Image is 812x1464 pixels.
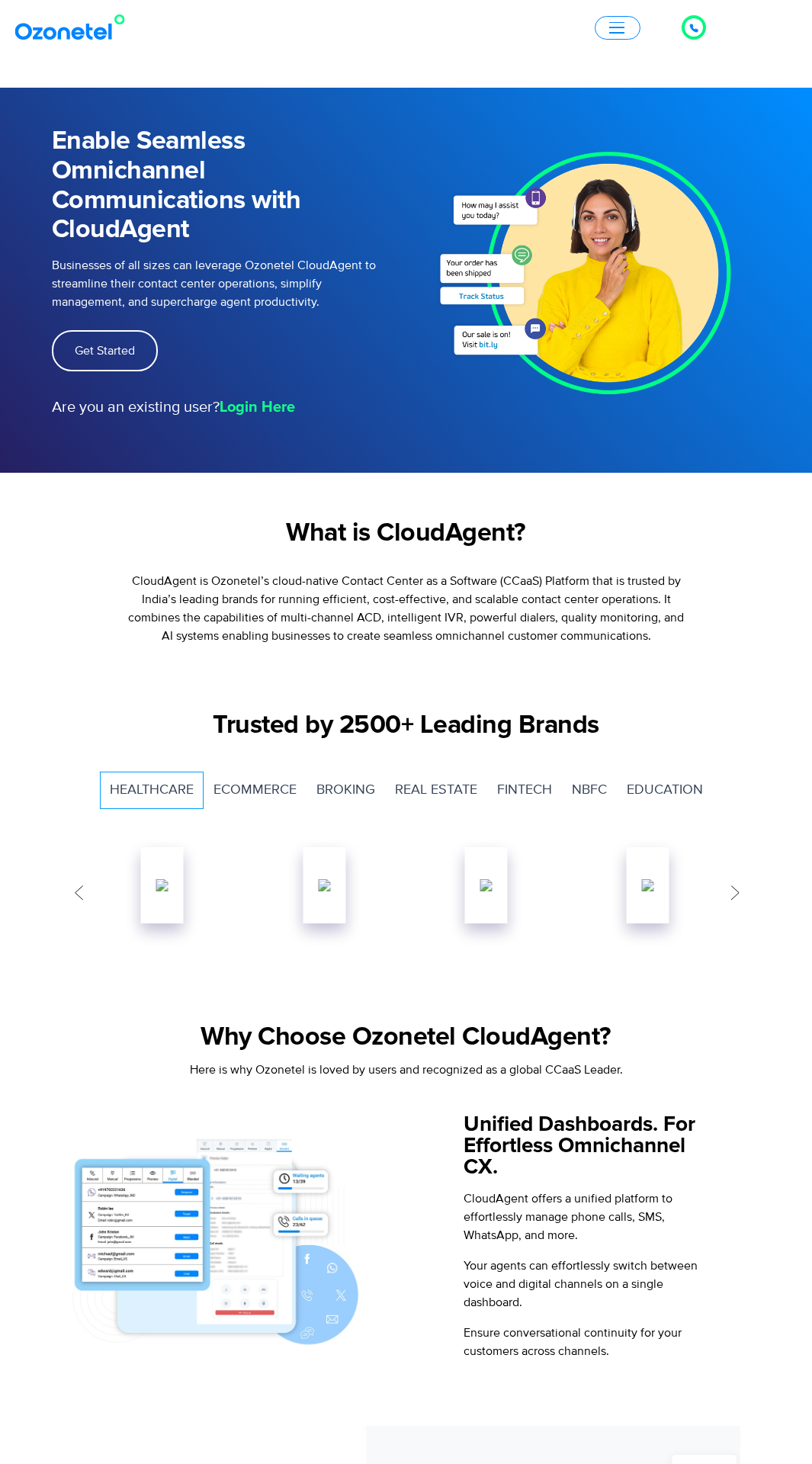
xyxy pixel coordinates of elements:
span: Ensure conversational continuity for your customers across channels. [464,1325,682,1359]
a: Login Here [220,396,295,419]
img: pathlabs.jpg [642,879,654,891]
h1: Enable Seamless Omnichannel Communications with CloudAgent [52,127,384,246]
span: Your agents can effortlessly switch between voice and digital channels on a single dashboard. [464,1258,698,1310]
a: Broking [307,772,385,809]
a: Education [617,772,713,809]
img: apollo.jpg [318,879,330,891]
h2: Trusted by 2500+ Leading Brands [59,711,753,741]
p: Are you an existing user? [52,396,384,419]
a: Fintech [487,772,562,809]
img: Rainbow.jpg [156,879,168,891]
h5: Unified Dashboards. For Effortless Omnichannel CX. [464,1114,714,1178]
span: CloudAgent offers a unified platform to effortlessly manage phone calls, SMS, WhatsApp, and more. [464,1191,672,1243]
p: Businesses of all sizes can leverage Ozonetel CloudAgent to streamline their contact center opera... [52,256,384,311]
a: NBFC [562,772,617,809]
a: Ecommerce [204,772,307,809]
span: Here is why Ozonetel is loved by users and recognized as a global CCaaS Leader. [190,1062,623,1077]
span: Get Started [75,345,135,357]
img: healthians.jpg [480,879,493,891]
strong: Login Here [220,400,295,415]
p: CloudAgent is Ozonetel’s cloud-native Contact Center as a Software (CCaaS) Platform that is trust... [123,572,690,645]
h2: What is CloudAgent? [123,518,690,549]
a: Healthcare [100,772,204,809]
a: Get Started [52,330,158,371]
h2: Why Choose Ozonetel CloudAgent? [52,1023,761,1053]
a: Real Estate [385,772,487,809]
